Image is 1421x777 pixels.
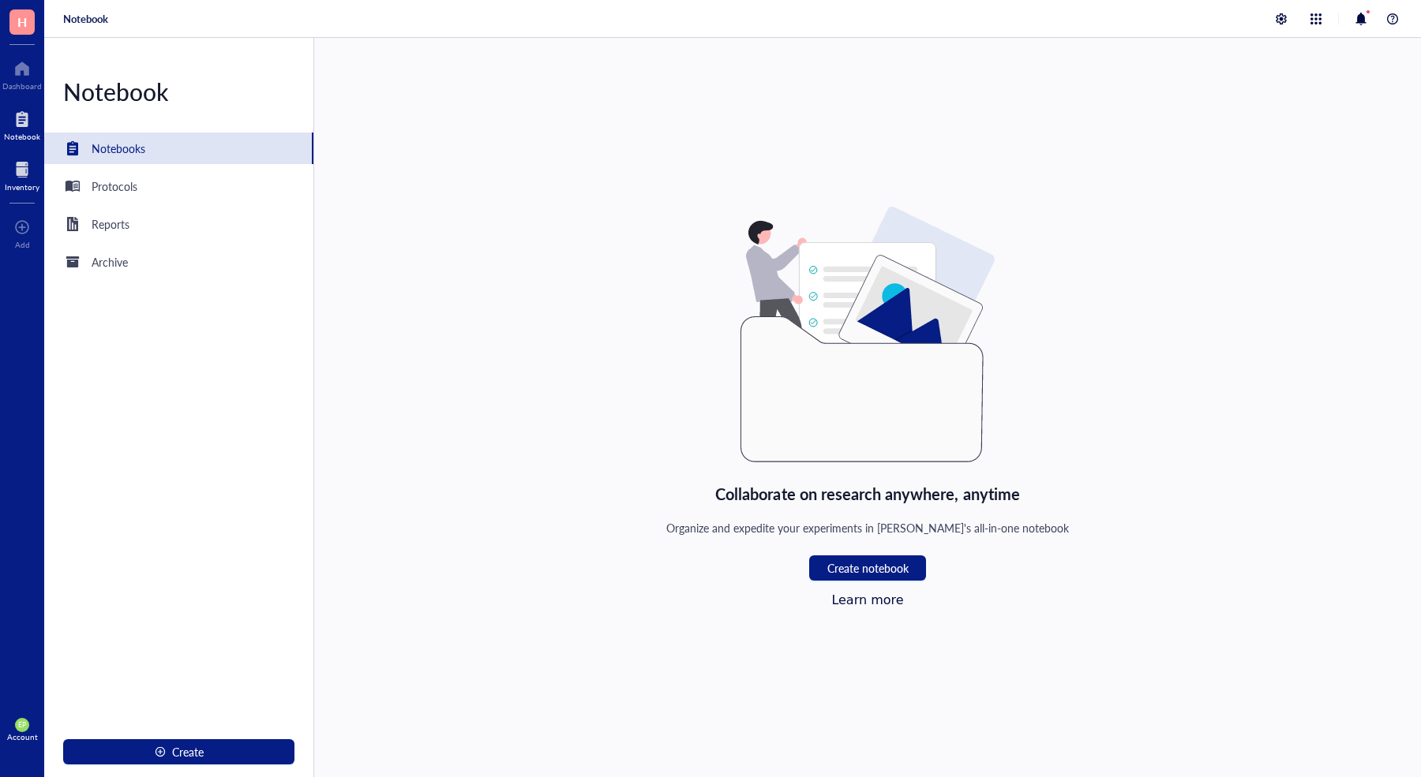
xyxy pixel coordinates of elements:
img: Empty state [740,207,995,462]
div: Notebook [44,76,313,107]
span: H [17,12,27,32]
div: Notebooks [92,140,145,157]
a: Dashboard [2,56,42,91]
div: Notebook [4,132,40,141]
a: Notebook [63,12,108,26]
span: Create [172,745,204,758]
a: Archive [44,246,313,278]
span: Create notebook [827,562,909,574]
div: Organize and expedite your experiments in [PERSON_NAME]'s all-in-one notebook [666,519,1070,536]
a: Reports [44,208,313,240]
div: Inventory [5,182,39,192]
a: Learn more [831,592,903,607]
div: Archive [92,253,128,271]
div: Collaborate on research anywhere, anytime [715,481,1020,506]
div: Protocols [92,177,137,195]
span: EP [18,721,26,729]
a: Protocols [44,170,313,202]
a: Notebook [4,106,40,141]
a: Notebooks [44,133,313,164]
a: Inventory [5,157,39,192]
div: Add [15,240,30,249]
button: Create [63,739,294,764]
div: Account [7,732,38,742]
div: Reports [92,215,129,233]
div: Dashboard [2,81,42,91]
button: Create notebook [809,555,926,581]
